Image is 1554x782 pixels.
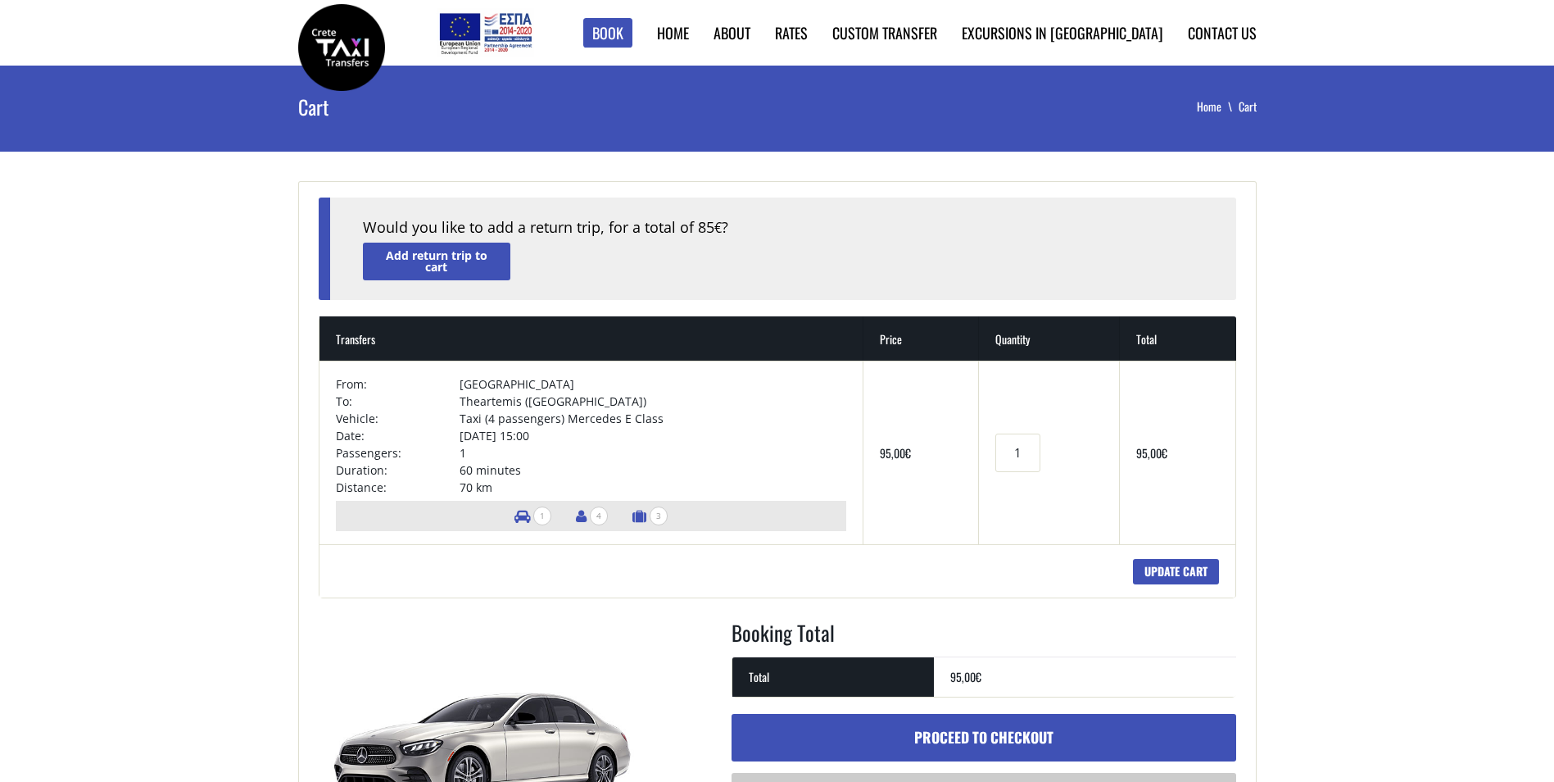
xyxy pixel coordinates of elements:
img: Crete Taxi Transfers | Crete Taxi Transfers Cart | Crete Taxi Transfers [298,4,385,91]
th: Quantity [979,316,1119,361]
td: [GEOGRAPHIC_DATA] [460,375,846,393]
a: Home [1197,98,1239,115]
h1: Cart [298,66,621,148]
li: Cart [1239,98,1257,115]
span: € [976,668,981,685]
a: Book [583,18,632,48]
span: 1 [533,507,551,525]
td: 70 km [460,479,846,496]
td: Date: [336,427,460,444]
td: Theartemis ([GEOGRAPHIC_DATA]) [460,393,846,410]
th: Total [1120,316,1236,361]
td: Taxi (4 passengers) Mercedes E Class [460,410,846,427]
a: Proceed to checkout [732,714,1236,762]
span: 3 [650,507,668,525]
span: 4 [590,507,608,525]
a: Add return trip to cart [363,243,510,280]
a: Crete Taxi Transfers | Crete Taxi Transfers Cart | Crete Taxi Transfers [298,37,385,54]
td: From: [336,375,460,393]
a: Home [657,22,689,43]
td: To: [336,393,460,410]
a: Rates [775,22,808,43]
td: 60 minutes [460,461,846,479]
th: Total [732,657,934,697]
li: Number of luggage items [624,501,676,531]
span: € [1162,444,1167,461]
td: Passengers: [336,444,460,461]
td: Vehicle: [336,410,460,427]
td: Duration: [336,461,460,479]
th: Transfers [319,316,863,361]
input: Transfers quantity [995,434,1040,472]
bdi: 95,00 [950,668,981,685]
div: Would you like to add a return trip, for a total of 85 ? [363,217,1203,239]
td: 1 [460,444,846,461]
a: Excursions in [GEOGRAPHIC_DATA] [962,22,1163,43]
th: Price [863,316,980,361]
td: [DATE] 15:00 [460,427,846,444]
bdi: 95,00 [1136,444,1167,461]
td: Distance: [336,479,460,496]
li: Number of passengers [568,501,616,531]
bdi: 95,00 [880,444,911,461]
li: Number of vehicles [506,501,560,531]
input: Update cart [1133,559,1219,584]
a: About [714,22,750,43]
img: e-bannersEUERDF180X90.jpg [437,8,534,57]
h2: Booking Total [732,618,1236,657]
span: € [714,219,722,237]
span: € [905,444,911,461]
a: Contact us [1188,22,1257,43]
a: Custom Transfer [832,22,937,43]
